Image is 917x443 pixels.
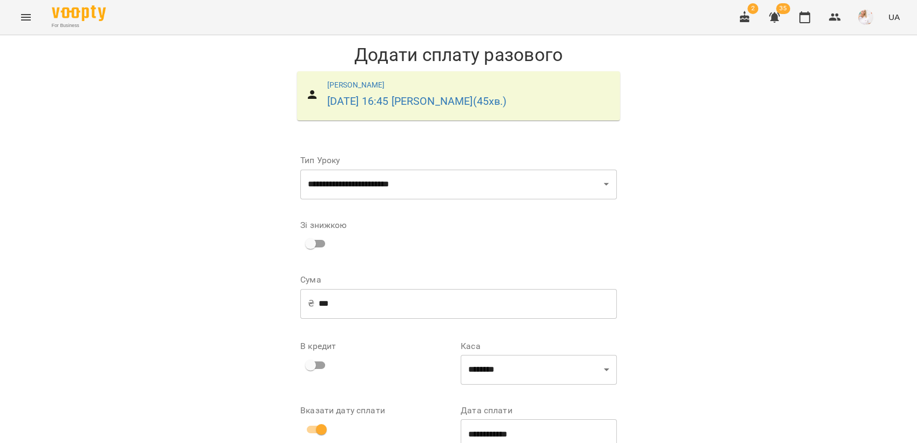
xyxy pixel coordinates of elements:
label: Каса [461,342,617,351]
button: Menu [13,4,39,30]
span: 35 [776,3,790,14]
span: 2 [747,3,758,14]
button: UA [884,7,904,27]
span: UA [888,11,900,23]
img: eae1df90f94753cb7588c731c894874c.jpg [858,10,873,25]
label: В кредит [300,342,456,351]
p: ₴ [308,297,314,310]
a: [DATE] 16:45 [PERSON_NAME](45хв.) [327,95,507,108]
h1: Додати сплату разового [292,44,625,66]
span: For Business [52,22,106,29]
a: [PERSON_NAME] [327,80,385,89]
img: Voopty Logo [52,5,106,21]
label: Тип Уроку [300,156,617,165]
label: Дата сплати [461,406,617,415]
label: Вказати дату сплати [300,406,456,415]
label: Сума [300,276,617,284]
label: Зі знижкою [300,221,347,230]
